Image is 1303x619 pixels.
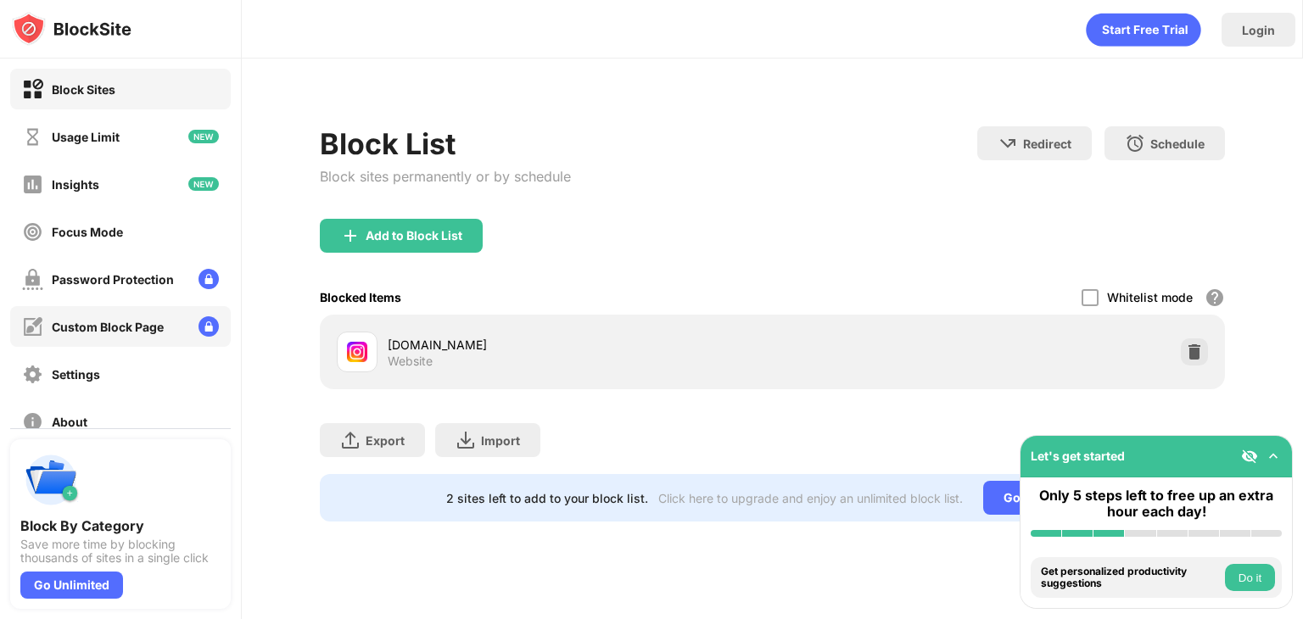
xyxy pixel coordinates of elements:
div: 2 sites left to add to your block list. [446,491,648,505]
img: logo-blocksite.svg [12,12,131,46]
img: push-categories.svg [20,449,81,510]
div: Get personalized productivity suggestions [1041,566,1221,590]
img: new-icon.svg [188,177,219,191]
div: Export [366,433,405,448]
div: Redirect [1023,137,1071,151]
div: Whitelist mode [1107,290,1193,304]
img: favicons [347,342,367,362]
div: Go Unlimited [983,481,1099,515]
div: Password Protection [52,272,174,287]
div: Website [388,354,433,369]
img: insights-off.svg [22,174,43,195]
img: new-icon.svg [188,130,219,143]
img: lock-menu.svg [199,269,219,289]
div: Import [481,433,520,448]
div: Click here to upgrade and enjoy an unlimited block list. [658,491,963,505]
div: Custom Block Page [52,320,164,334]
img: customize-block-page-off.svg [22,316,43,337]
div: Block By Category [20,517,221,534]
div: About [52,415,87,429]
img: eye-not-visible.svg [1241,448,1258,465]
img: settings-off.svg [22,364,43,385]
div: Insights [52,177,99,192]
div: Go Unlimited [20,572,123,599]
div: Save more time by blocking thousands of sites in a single click [20,538,221,565]
div: Block List [320,126,571,161]
div: Login [1242,23,1275,37]
div: Usage Limit [52,130,120,144]
img: time-usage-off.svg [22,126,43,148]
div: animation [1086,13,1201,47]
div: [DOMAIN_NAME] [388,336,772,354]
div: Only 5 steps left to free up an extra hour each day! [1031,488,1282,520]
img: block-on.svg [22,79,43,100]
div: Let's get started [1031,449,1125,463]
img: password-protection-off.svg [22,269,43,290]
img: lock-menu.svg [199,316,219,337]
div: Block sites permanently or by schedule [320,168,571,185]
div: Block Sites [52,82,115,97]
img: about-off.svg [22,411,43,432]
div: Schedule [1150,137,1205,151]
div: Add to Block List [366,229,462,243]
div: Blocked Items [320,290,401,304]
img: omni-setup-toggle.svg [1265,448,1282,465]
div: Settings [52,367,100,382]
button: Do it [1225,564,1275,591]
div: Focus Mode [52,225,123,239]
img: focus-off.svg [22,221,43,243]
